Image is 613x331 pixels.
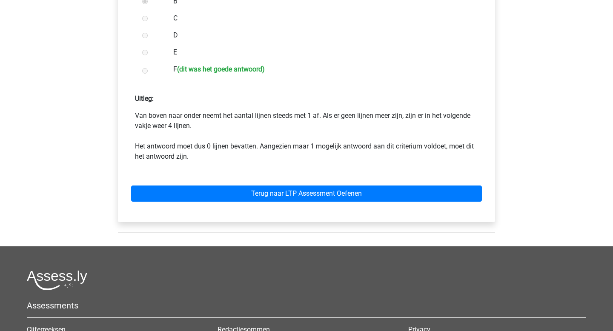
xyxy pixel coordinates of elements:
[173,47,468,57] label: E
[177,65,265,73] h6: (dit was het goede antwoord)
[173,13,468,23] label: C
[173,64,468,77] label: F
[173,30,468,40] label: D
[135,94,154,103] strong: Uitleg:
[27,270,87,290] img: Assessly logo
[135,111,478,162] p: Van boven naar onder neemt het aantal lijnen steeds met 1 af. Als er geen lijnen meer zijn, zijn ...
[131,185,482,202] a: Terug naar LTP Assessment Oefenen
[27,300,586,311] h5: Assessments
